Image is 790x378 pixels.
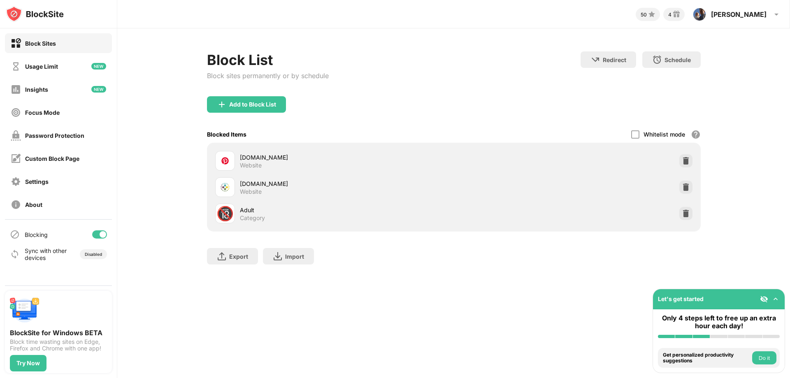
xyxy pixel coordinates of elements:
[220,182,230,192] img: favicons
[11,38,21,49] img: block-on.svg
[240,188,262,195] div: Website
[658,314,780,330] div: Only 4 steps left to free up an extra hour each day!
[240,179,454,188] div: [DOMAIN_NAME]
[207,72,329,80] div: Block sites permanently or by schedule
[25,109,60,116] div: Focus Mode
[11,61,21,72] img: time-usage-off.svg
[11,107,21,118] img: focus-off.svg
[6,6,64,22] img: logo-blocksite.svg
[207,131,246,138] div: Blocked Items
[25,132,84,139] div: Password Protection
[10,249,20,259] img: sync-icon.svg
[11,130,21,141] img: password-protection-off.svg
[641,12,647,18] div: 50
[216,205,234,222] div: 🔞
[25,63,58,70] div: Usage Limit
[711,10,767,19] div: [PERSON_NAME]
[91,86,106,93] img: new-icon.svg
[25,40,56,47] div: Block Sites
[603,56,626,63] div: Redirect
[91,63,106,70] img: new-icon.svg
[240,214,265,222] div: Category
[665,56,691,63] div: Schedule
[240,162,262,169] div: Website
[25,247,67,261] div: Sync with other devices
[25,231,48,238] div: Blocking
[240,206,454,214] div: Adult
[668,12,671,18] div: 4
[644,131,685,138] div: Whitelist mode
[207,51,329,68] div: Block List
[229,101,276,108] div: Add to Block List
[10,230,20,239] img: blocking-icon.svg
[11,84,21,95] img: insights-off.svg
[11,153,21,164] img: customize-block-page-off.svg
[25,178,49,185] div: Settings
[25,201,42,208] div: About
[25,86,48,93] div: Insights
[693,8,706,21] img: ACg8ocJAOWJDtbB6IJIK0GYm7ED0Rv0zjG_SqM6IDNBTLTPXJZNewE4J=s96-c
[10,296,39,325] img: push-desktop.svg
[220,156,230,166] img: favicons
[760,295,768,303] img: eye-not-visible.svg
[10,329,107,337] div: BlockSite for Windows BETA
[229,253,248,260] div: Export
[25,155,79,162] div: Custom Block Page
[16,360,40,366] div: Try Now
[647,9,657,19] img: points-small.svg
[11,176,21,187] img: settings-off.svg
[658,295,704,302] div: Let's get started
[752,351,776,364] button: Do it
[85,252,102,257] div: Disabled
[771,295,780,303] img: omni-setup-toggle.svg
[10,339,107,352] div: Block time wasting sites on Edge, Firefox and Chrome with one app!
[671,9,681,19] img: reward-small.svg
[11,199,21,210] img: about-off.svg
[240,153,454,162] div: [DOMAIN_NAME]
[663,352,750,364] div: Get personalized productivity suggestions
[285,253,304,260] div: Import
